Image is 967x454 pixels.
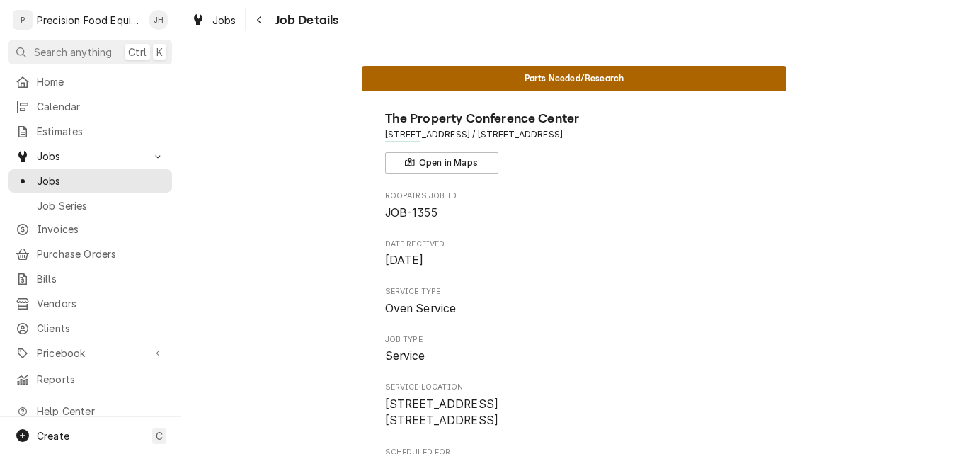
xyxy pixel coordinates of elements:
[385,300,764,317] span: Service Type
[385,252,764,269] span: Date Received
[385,191,764,221] div: Roopairs Job ID
[385,348,764,365] span: Job Type
[385,382,764,393] span: Service Location
[8,399,172,423] a: Go to Help Center
[385,286,764,297] span: Service Type
[37,271,165,286] span: Bills
[385,109,764,174] div: Client Information
[37,246,165,261] span: Purchase Orders
[385,396,764,429] span: Service Location
[8,242,172,266] a: Purchase Orders
[525,74,624,83] span: Parts Needed/Research
[385,349,425,363] span: Service
[8,70,172,93] a: Home
[385,205,764,222] span: Roopairs Job ID
[8,292,172,315] a: Vendors
[37,174,165,188] span: Jobs
[385,191,764,202] span: Roopairs Job ID
[8,217,172,241] a: Invoices
[8,120,172,143] a: Estimates
[8,368,172,391] a: Reports
[34,45,112,59] span: Search anything
[385,239,764,269] div: Date Received
[37,222,165,237] span: Invoices
[37,404,164,419] span: Help Center
[362,66,786,91] div: Status
[37,430,69,442] span: Create
[385,397,499,428] span: [STREET_ADDRESS] [STREET_ADDRESS]
[8,95,172,118] a: Calendar
[385,254,424,267] span: [DATE]
[385,109,764,128] span: Name
[37,13,141,28] div: Precision Food Equipment LLC
[37,99,165,114] span: Calendar
[37,149,144,164] span: Jobs
[128,45,147,59] span: Ctrl
[8,40,172,64] button: Search anythingCtrlK
[385,334,764,346] span: Job Type
[8,267,172,290] a: Bills
[37,372,165,387] span: Reports
[271,11,339,30] span: Job Details
[156,429,163,443] span: C
[248,8,271,31] button: Navigate back
[37,198,165,213] span: Job Series
[385,382,764,429] div: Service Location
[385,206,437,220] span: JOB-1355
[385,286,764,317] div: Service Type
[37,74,165,89] span: Home
[8,341,172,365] a: Go to Pricebook
[37,346,144,361] span: Pricebook
[385,302,457,315] span: Oven Service
[385,239,764,250] span: Date Received
[149,10,168,30] div: JH
[8,169,172,193] a: Jobs
[212,13,236,28] span: Jobs
[156,45,163,59] span: K
[37,296,165,311] span: Vendors
[185,8,242,32] a: Jobs
[8,194,172,217] a: Job Series
[149,10,168,30] div: Jason Hertel's Avatar
[37,124,165,139] span: Estimates
[8,317,172,340] a: Clients
[8,144,172,168] a: Go to Jobs
[385,334,764,365] div: Job Type
[13,10,33,30] div: P
[37,321,165,336] span: Clients
[385,152,498,174] button: Open in Maps
[385,128,764,141] span: Address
